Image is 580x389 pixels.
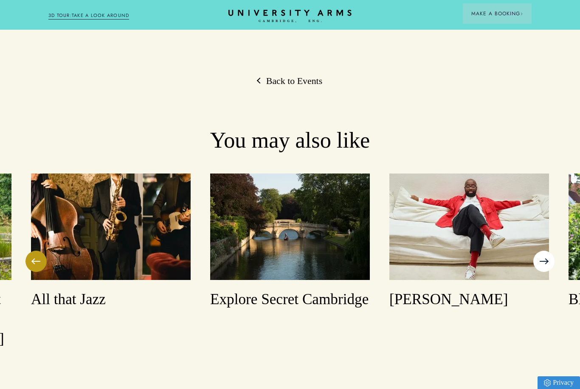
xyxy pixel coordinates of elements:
button: Previous Slide [25,251,47,272]
h3: Explore Secret Cambridge [210,290,370,310]
h3: [PERSON_NAME] [389,290,549,310]
img: image-63efcffb29ce67d5b9b5c31fb65ce327b57d730d-750x563-jpg [389,174,549,280]
h2: You may also like [48,127,532,154]
a: Explore Secret Cambridge [210,174,370,309]
img: image-2f25fcfe9322285f695cd42c2c60ad217806459a-4134x2756-jpg [210,174,370,280]
img: image-573a15625ecc08a3a1e8ed169916b84ebf616e1d-2160x1440-jpg [31,174,191,280]
img: Privacy [544,379,551,386]
a: All that Jazz [31,174,191,309]
a: 3D TOUR:TAKE A LOOK AROUND [48,12,130,20]
h3: All that Jazz [31,290,191,310]
a: Home [228,10,352,23]
button: Make a BookingArrow icon [463,3,532,24]
a: Back to Events [258,75,322,88]
button: Next Slide [533,251,555,272]
span: Make a Booking [471,10,523,17]
img: Arrow icon [520,12,523,15]
a: [PERSON_NAME] [389,174,549,309]
a: Privacy [538,376,580,389]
